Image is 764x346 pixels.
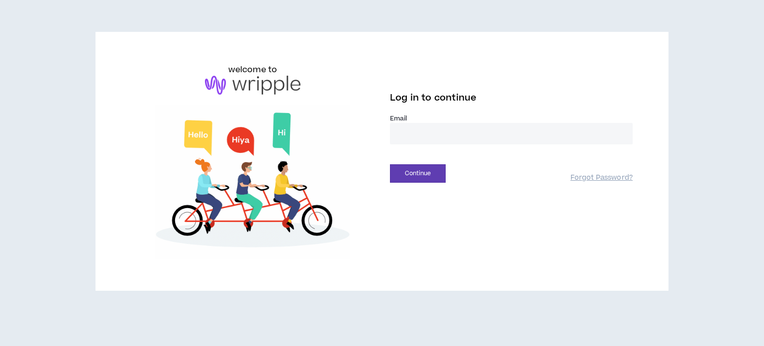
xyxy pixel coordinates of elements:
a: Forgot Password? [571,173,633,183]
button: Continue [390,164,446,183]
img: logo-brand.png [205,76,300,95]
label: Email [390,114,633,123]
img: Welcome to Wripple [131,105,374,259]
h6: welcome to [228,64,278,76]
span: Log in to continue [390,92,477,104]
